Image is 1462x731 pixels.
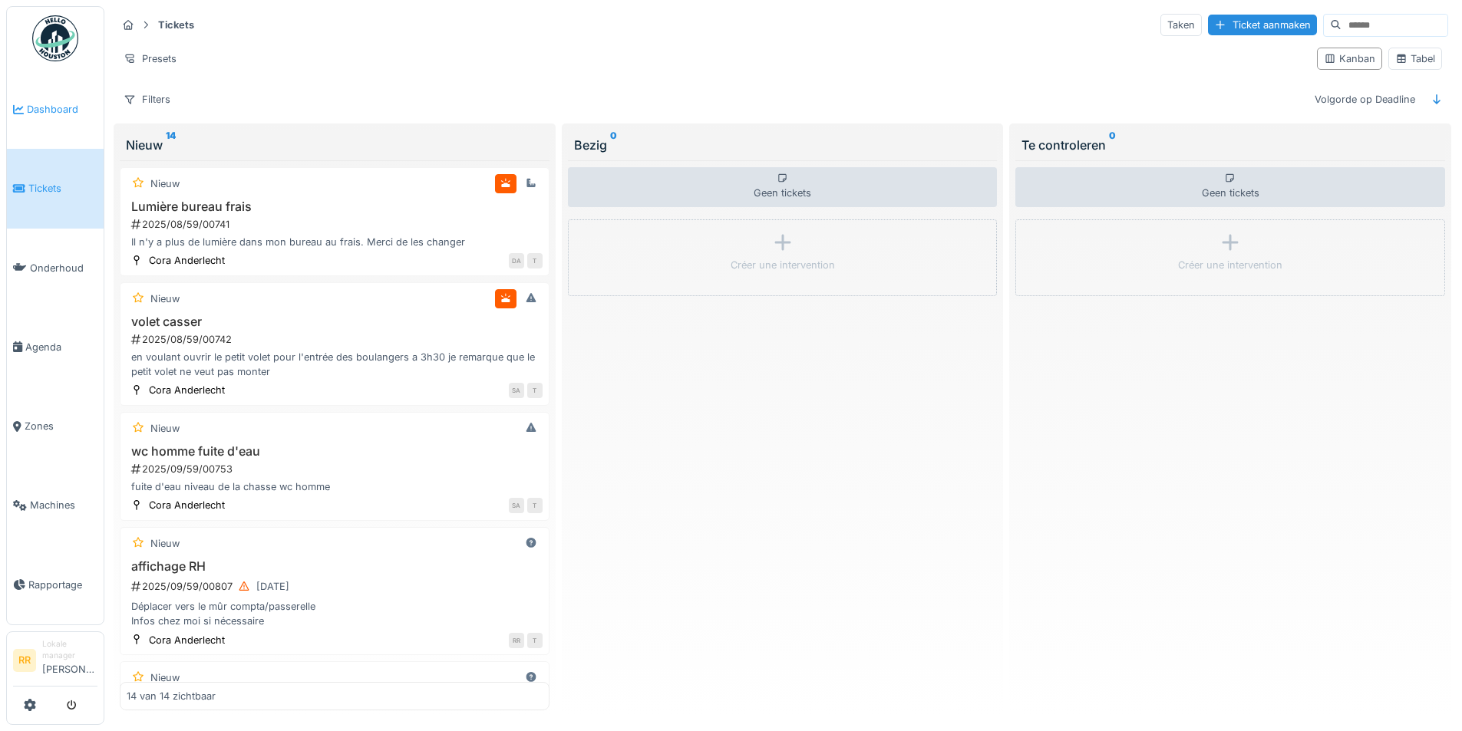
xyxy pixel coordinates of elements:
[610,136,617,154] sup: 0
[527,383,543,398] div: T
[117,88,177,110] div: Filters
[166,136,176,154] sup: 14
[509,383,524,398] div: SA
[1395,51,1435,66] div: Tabel
[32,15,78,61] img: Badge_color-CXgf-gQk.svg
[256,579,289,594] div: [DATE]
[127,444,543,459] h3: wc homme fuite d'eau
[149,633,225,647] div: Cora Anderlecht
[150,176,180,191] div: Nieuw
[130,332,543,347] div: 2025/08/59/00742
[509,498,524,513] div: SA
[30,498,97,512] span: Machines
[127,599,543,628] div: Déplacer vers le mûr compta/passerelle Infos chez moi si nécessaire
[527,253,543,268] div: T
[7,387,104,466] a: Zones
[1178,258,1282,272] div: Créer une intervention
[509,633,524,648] div: RR
[13,649,36,672] li: RR
[28,578,97,592] span: Rapportage
[30,261,97,275] span: Onderhoud
[731,258,835,272] div: Créer une intervention
[7,229,104,308] a: Onderhoud
[127,689,216,703] div: 14 van 14 zichtbaar
[117,48,183,70] div: Presets
[1308,88,1422,110] div: Volgorde op Deadline
[149,498,225,512] div: Cora Anderlecht
[1015,167,1445,207] div: Geen tickets
[149,253,225,268] div: Cora Anderlecht
[527,498,543,513] div: T
[150,421,180,436] div: Nieuw
[127,559,543,574] h3: affichage RH
[1109,136,1116,154] sup: 0
[149,383,225,397] div: Cora Anderlecht
[1160,14,1202,36] div: Taken
[25,419,97,433] span: Zones
[7,308,104,387] a: Agenda
[127,479,543,494] div: fuite d'eau niveau de la chasse wc homme
[527,633,543,648] div: T
[152,18,200,32] strong: Tickets
[1324,51,1375,66] div: Kanban
[1021,136,1439,154] div: Te controleren
[127,235,543,249] div: Il n'y a plus de lumière dans mon bureau au frais. Merci de les changer
[25,340,97,354] span: Agenda
[7,149,104,228] a: Tickets
[127,199,543,214] h3: Lumière bureau frais
[130,462,543,476] div: 2025/09/59/00753
[13,638,97,687] a: RR Lokale manager[PERSON_NAME]
[150,670,180,685] div: Nieuw
[7,466,104,545] a: Machines
[27,102,97,117] span: Dashboard
[28,181,97,196] span: Tickets
[7,545,104,624] a: Rapportage
[568,167,998,207] div: Geen tickets
[7,70,104,149] a: Dashboard
[130,217,543,232] div: 2025/08/59/00741
[509,253,524,268] div: DA
[574,136,992,154] div: Bezig
[42,638,97,683] li: [PERSON_NAME]
[127,350,543,379] div: en voulant ouvrir le petit volet pour l'entrée des boulangers a 3h30 je remarque que le petit vol...
[150,536,180,551] div: Nieuw
[42,638,97,662] div: Lokale manager
[150,291,180,306] div: Nieuw
[126,136,543,154] div: Nieuw
[1208,15,1317,35] div: Ticket aanmaken
[130,577,543,596] div: 2025/09/59/00807
[127,314,543,329] h3: volet casser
